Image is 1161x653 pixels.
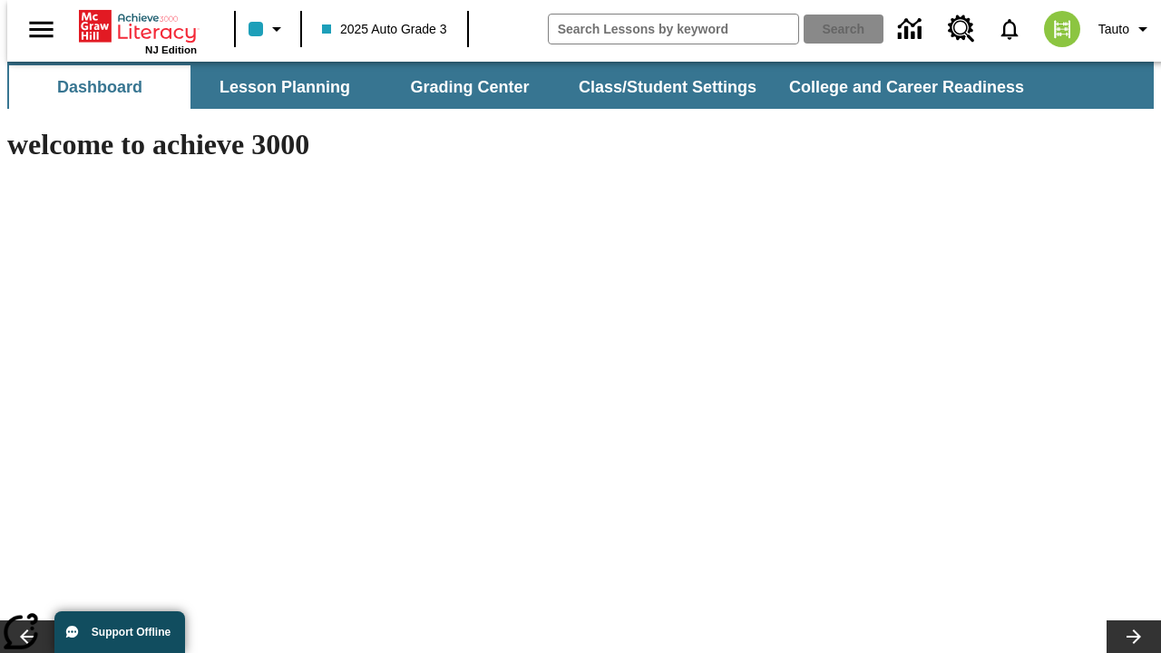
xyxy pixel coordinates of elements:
[1033,5,1091,53] button: Select a new avatar
[775,65,1039,109] button: College and Career Readiness
[7,65,1040,109] div: SubNavbar
[379,65,561,109] button: Grading Center
[322,20,447,39] span: 2025 Auto Grade 3
[194,65,376,109] button: Lesson Planning
[7,128,791,161] h1: welcome to achieve 3000
[79,8,197,44] a: Home
[7,62,1154,109] div: SubNavbar
[1107,620,1161,653] button: Lesson carousel, Next
[1044,11,1080,47] img: avatar image
[92,626,171,638] span: Support Offline
[1091,13,1161,45] button: Profile/Settings
[986,5,1033,53] a: Notifications
[549,15,798,44] input: search field
[1098,20,1129,39] span: Tauto
[15,3,68,56] button: Open side menu
[54,611,185,653] button: Support Offline
[564,65,771,109] button: Class/Student Settings
[79,6,197,55] div: Home
[145,44,197,55] span: NJ Edition
[937,5,986,54] a: Resource Center, Will open in new tab
[887,5,937,54] a: Data Center
[9,65,190,109] button: Dashboard
[241,13,295,45] button: Class color is light blue. Change class color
